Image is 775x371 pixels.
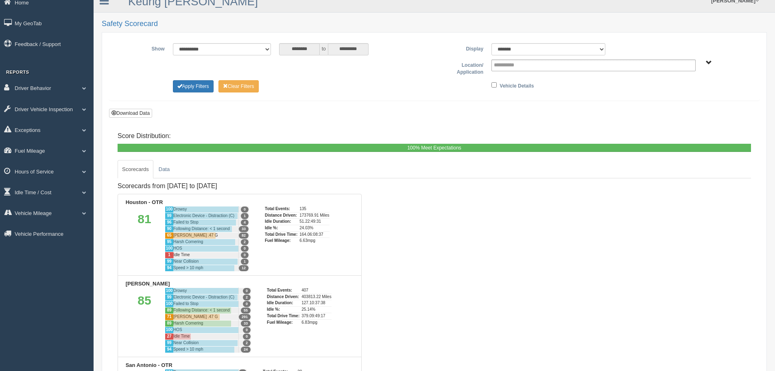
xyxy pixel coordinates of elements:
[124,288,165,353] div: 85
[165,333,173,340] div: 27
[173,80,214,92] button: Change Filter Options
[267,306,299,313] div: Idle %:
[165,219,173,226] div: 96
[165,327,173,333] div: 100
[434,59,488,76] label: Location/ Application
[241,220,249,226] span: 4
[165,340,173,346] div: 99
[301,306,331,313] div: 25.14%
[265,237,297,244] div: Fuel Mileage:
[243,340,251,346] span: 2
[241,307,251,314] span: 55
[165,301,173,307] div: 100
[267,300,299,306] div: Idle Duration:
[265,218,297,225] div: Idle Duration:
[241,321,251,327] span: 33
[243,327,251,333] span: 0
[239,226,249,232] span: 33
[218,80,259,92] button: Change Filter Options
[165,294,173,301] div: 99
[124,206,165,271] div: 81
[165,213,173,219] div: 99
[267,294,299,300] div: Distance Driven:
[165,307,173,314] div: 89
[165,288,173,294] div: 100
[241,239,249,245] span: 2
[265,231,297,238] div: Total Drive Time:
[165,320,173,327] div: 89
[239,314,251,320] span: 291
[165,258,173,265] div: 99
[239,265,249,271] span: 12
[320,43,328,55] span: to
[241,206,249,213] span: 0
[165,252,173,258] div: 1
[241,252,249,258] span: 0
[126,362,172,368] b: San Antonio - OTR
[299,206,329,212] div: 135
[299,231,329,238] div: 164.06:08:37
[243,294,251,301] span: 2
[102,20,767,28] h2: Safety Scorecard
[165,245,173,252] div: 100
[301,313,331,319] div: 379.09:49:17
[239,233,249,239] span: 82
[165,265,173,271] div: 94
[154,160,174,179] a: Data
[301,294,331,300] div: 403813.22 Miles
[243,301,251,307] span: 0
[267,288,299,294] div: Total Events:
[126,281,170,287] b: [PERSON_NAME]
[165,226,173,232] div: 90
[299,218,329,225] div: 51.22:49:31
[301,288,331,294] div: 407
[299,212,329,219] div: 173769.91 Miles
[407,145,461,151] span: 100% Meet Expectations
[165,239,173,245] div: 95
[116,43,169,53] label: Show
[500,80,534,90] label: Vehicle Details
[301,300,331,306] div: 127.10:37:38
[265,212,297,219] div: Distance Driven:
[243,288,251,294] span: 0
[434,43,487,53] label: Display
[299,237,329,244] div: 6.63mpg
[241,246,249,252] span: 0
[165,206,173,213] div: 100
[301,319,331,326] div: 6.83mpg
[126,199,163,205] b: Houston - OTR
[265,225,297,231] div: Idle %:
[165,346,173,353] div: 94
[165,232,173,239] div: 65
[109,109,152,118] button: Download Data
[241,213,249,219] span: 1
[118,160,153,179] a: Scorecards
[241,259,249,265] span: 1
[241,347,251,353] span: 24
[267,313,299,319] div: Total Drive Time:
[265,206,297,212] div: Total Events:
[165,314,173,320] div: 71
[267,319,299,326] div: Fuel Mileage:
[243,334,251,340] span: 0
[299,225,329,231] div: 24.03%
[118,182,362,190] h4: Scorecards from [DATE] to [DATE]
[118,132,751,140] h4: Score Distribution:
